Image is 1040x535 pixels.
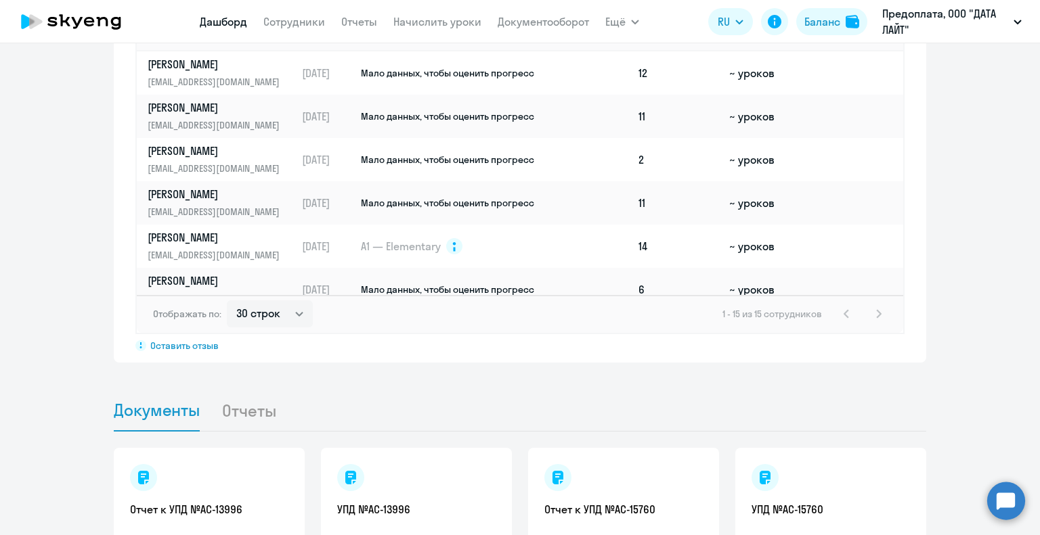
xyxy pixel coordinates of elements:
[361,283,534,296] span: Мало данных, чтобы оценить прогресс
[148,187,296,219] a: [PERSON_NAME][EMAIL_ADDRESS][DOMAIN_NAME]
[633,225,724,268] td: 14
[297,268,360,311] td: [DATE]
[148,143,287,158] p: [PERSON_NAME]
[148,57,287,72] p: [PERSON_NAME]
[724,181,806,225] td: ~ уроков
[361,197,534,209] span: Мало данных, чтобы оценить прогресс
[297,95,360,138] td: [DATE]
[153,308,221,320] span: Отображать по:
[633,268,724,311] td: 6
[804,14,840,30] div: Баланс
[297,51,360,95] td: [DATE]
[297,138,360,181] td: [DATE]
[633,181,724,225] td: 11
[114,400,200,420] span: Документы
[605,14,626,30] span: Ещё
[200,15,247,28] a: Дашборд
[148,273,296,306] a: [PERSON_NAME][EMAIL_ADDRESS][DOMAIN_NAME]
[724,138,806,181] td: ~ уроков
[148,273,287,288] p: [PERSON_NAME]
[361,67,534,79] span: Мало данных, чтобы оценить прогресс
[337,502,496,517] a: УПД №AC-13996
[148,291,287,306] p: [EMAIL_ADDRESS][DOMAIN_NAME]
[148,57,296,89] a: [PERSON_NAME][EMAIL_ADDRESS][DOMAIN_NAME]
[752,502,910,517] a: УПД №AC-15760
[722,308,822,320] span: 1 - 15 из 15 сотрудников
[148,248,287,262] p: [EMAIL_ADDRESS][DOMAIN_NAME]
[297,225,360,268] td: [DATE]
[341,15,377,28] a: Отчеты
[498,15,589,28] a: Документооборот
[605,8,639,35] button: Ещё
[148,187,287,202] p: [PERSON_NAME]
[114,390,926,432] ul: Tabs
[361,239,441,254] span: A1 — Elementary
[633,51,724,95] td: 12
[148,74,287,89] p: [EMAIL_ADDRESS][DOMAIN_NAME]
[148,100,287,115] p: [PERSON_NAME]
[148,204,287,219] p: [EMAIL_ADDRESS][DOMAIN_NAME]
[846,15,859,28] img: balance
[148,100,296,133] a: [PERSON_NAME][EMAIL_ADDRESS][DOMAIN_NAME]
[796,8,867,35] button: Балансbalance
[393,15,481,28] a: Начислить уроки
[150,340,219,352] span: Оставить отзыв
[297,181,360,225] td: [DATE]
[148,118,287,133] p: [EMAIL_ADDRESS][DOMAIN_NAME]
[718,14,730,30] span: RU
[148,230,296,262] a: [PERSON_NAME][EMAIL_ADDRESS][DOMAIN_NAME]
[724,225,806,268] td: ~ уроков
[130,502,288,517] a: Отчет к УПД №AC-13996
[148,161,287,176] p: [EMAIL_ADDRESS][DOMAIN_NAME]
[361,110,534,122] span: Мало данных, чтобы оценить прогресс
[875,5,1028,38] button: Предоплата, ООО "ДАТА ЛАЙТ"
[882,5,1008,38] p: Предоплата, ООО "ДАТА ЛАЙТ"
[724,268,806,311] td: ~ уроков
[544,502,703,517] a: Отчет к УПД №AC-15760
[361,154,534,166] span: Мало данных, чтобы оценить прогресс
[263,15,325,28] a: Сотрудники
[148,143,296,176] a: [PERSON_NAME][EMAIL_ADDRESS][DOMAIN_NAME]
[148,230,287,245] p: [PERSON_NAME]
[708,8,753,35] button: RU
[724,95,806,138] td: ~ уроков
[633,95,724,138] td: 11
[724,51,806,95] td: ~ уроков
[633,138,724,181] td: 2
